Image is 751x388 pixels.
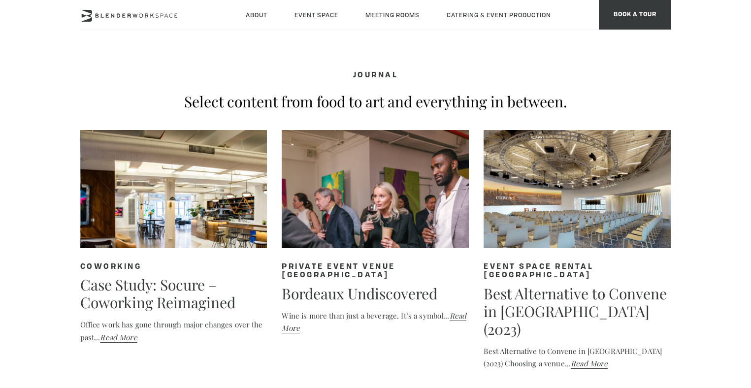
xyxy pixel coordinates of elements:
h5: Best Alternative to Convene in [GEOGRAPHIC_DATA] (2023) [484,285,671,338]
p: Office work has gone through major changes over the past... [80,319,267,344]
h5: Case Study: Socure – Coworking Reimagined [80,276,267,311]
p: Wine is more than just a beverage. It’s a symbol... [282,310,469,335]
h5: Bordeaux Undiscovered [282,285,469,302]
a: Read More [100,332,137,343]
p: Best Alternative to Convene in [GEOGRAPHIC_DATA] (2023) Choosing a venue... [484,345,671,370]
div: Event space rental [GEOGRAPHIC_DATA] [484,263,671,280]
p: Select content from food to art and everything in between. [80,93,671,110]
div: Private event venue [GEOGRAPHIC_DATA] [282,263,469,280]
h5: Journal [80,71,671,80]
div: Coworking [80,263,267,271]
a: Read More [571,358,608,369]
